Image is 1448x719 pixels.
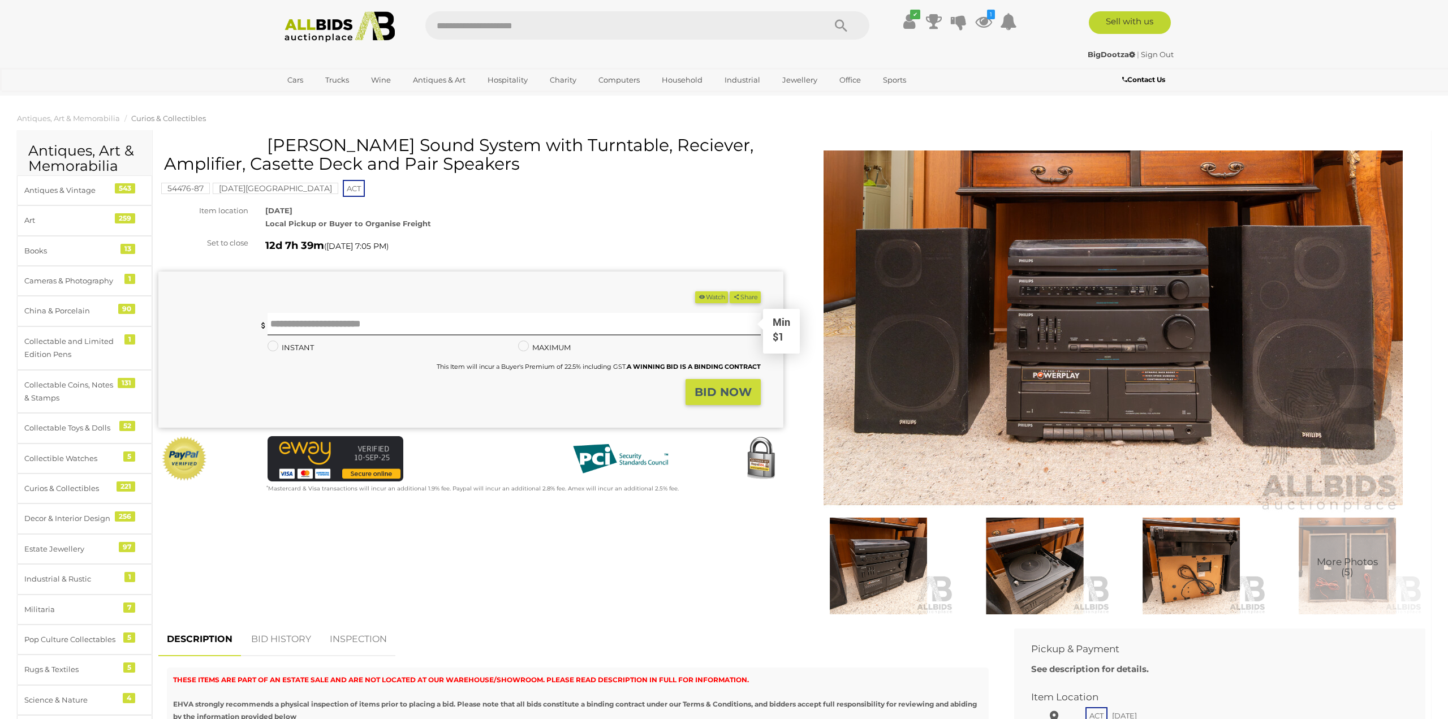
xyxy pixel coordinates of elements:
[17,296,152,326] a: China & Porcelain 90
[738,436,783,481] img: Secured by Rapid SSL
[161,436,208,481] img: Official PayPal Seal
[150,236,257,249] div: Set to close
[1031,644,1391,655] h2: Pickup & Payment
[24,378,118,405] div: Collectable Coins, Notes & Stamps
[280,89,375,108] a: [GEOGRAPHIC_DATA]
[876,71,913,89] a: Sports
[832,71,868,89] a: Office
[24,694,118,707] div: Science & Nature
[213,183,338,194] mark: [DATE][GEOGRAPHIC_DATA]
[17,175,152,205] a: Antiques & Vintage 543
[119,421,135,431] div: 52
[24,482,118,495] div: Curios & Collectibles
[24,543,118,556] div: Estate Jewellery
[265,206,292,215] strong: [DATE]
[123,632,135,643] div: 5
[150,204,257,217] div: Item location
[161,184,210,193] a: 54476-87
[17,595,152,625] a: Militaria 7
[695,385,752,399] strong: BID NOW
[686,379,761,406] button: BID NOW
[1141,50,1174,59] a: Sign Out
[1116,518,1266,615] img: Phillips Sound System with Turntable, Reciever, Amplifier, Casette Deck and Pair Speakers
[326,241,386,251] span: [DATE] 7:05 PM
[119,542,135,552] div: 97
[654,71,710,89] a: Household
[900,11,917,32] a: ✔
[17,236,152,266] a: Books 13
[24,633,118,646] div: Pop Culture Collectables
[17,685,152,715] a: Science & Nature 4
[117,481,135,492] div: 221
[118,378,135,388] div: 131
[321,623,395,656] a: INSPECTION
[164,136,781,173] h1: [PERSON_NAME] Sound System with Turntable, Reciever, Amplifier, Casette Deck and Pair Speakers
[131,114,206,123] a: Curios & Collectibles
[1137,50,1139,59] span: |
[730,291,761,303] button: Share
[24,274,118,287] div: Cameras & Photography
[123,693,135,703] div: 4
[17,564,152,594] a: Industrial & Rustic 1
[24,184,118,197] div: Antiques & Vintage
[17,114,120,123] a: Antiques, Art & Memorabilia
[17,370,152,414] a: Collectable Coins, Notes & Stamps 131
[278,11,401,42] img: Allbids.com.au
[17,205,152,235] a: Art 259
[268,436,403,481] img: eWAY Payment Gateway
[24,304,118,317] div: China & Porcelain
[975,11,992,32] a: 1
[987,10,995,19] i: 1
[542,71,584,89] a: Charity
[265,219,431,228] strong: Local Pickup or Buyer to Organise Freight
[120,244,135,254] div: 13
[17,444,152,473] a: Collectible Watches 5
[24,244,118,257] div: Books
[24,572,118,585] div: Industrial & Rustic
[173,675,749,684] span: THESE ITEMS ARE PART OF AN ESTATE SALE AND ARE NOT LOCATED AT OUR WAREHOUSE/SHOWROOM. PLEASE READ...
[764,315,799,352] div: Min $1
[17,534,152,564] a: Estate Jewellery 97
[280,71,311,89] a: Cars
[115,213,135,223] div: 259
[158,623,241,656] a: DESCRIPTION
[406,71,473,89] a: Antiques & Art
[518,341,571,354] label: MAXIMUM
[123,451,135,462] div: 5
[717,71,768,89] a: Industrial
[480,71,535,89] a: Hospitality
[24,214,118,227] div: Art
[364,71,398,89] a: Wine
[17,503,152,533] a: Decor & Interior Design 256
[17,655,152,684] a: Rugs & Textiles 5
[124,572,135,582] div: 1
[24,452,118,465] div: Collectible Watches
[959,518,1110,615] img: Phillips Sound System with Turntable, Reciever, Amplifier, Casette Deck and Pair Speakers
[213,184,338,193] a: [DATE][GEOGRAPHIC_DATA]
[1089,11,1171,34] a: Sell with us
[1272,518,1423,615] a: More Photos(5)
[17,266,152,296] a: Cameras & Photography 1
[24,421,118,434] div: Collectable Toys & Dolls
[17,326,152,370] a: Collectable and Limited Edition Pens 1
[824,141,1403,515] img: Phillips Sound System with Turntable, Reciever, Amplifier, Casette Deck and Pair Speakers
[1088,50,1135,59] strong: BigDootza
[627,363,761,371] b: A WINNING BID IS A BINDING CONTRACT
[1031,664,1149,674] b: See description for details.
[591,71,647,89] a: Computers
[115,511,135,522] div: 256
[17,413,152,443] a: Collectable Toys & Dolls 52
[24,335,118,361] div: Collectable and Limited Edition Pens
[24,603,118,616] div: Militaria
[24,663,118,676] div: Rugs & Textiles
[266,485,679,492] small: Mastercard & Visa transactions will incur an additional 1.9% fee. Paypal will incur an additional...
[124,274,135,284] div: 1
[1122,74,1168,86] a: Contact Us
[437,363,761,371] small: This Item will incur a Buyer's Premium of 22.5% including GST.
[123,602,135,613] div: 7
[564,436,677,481] img: PCI DSS compliant
[318,71,356,89] a: Trucks
[1122,75,1165,84] b: Contact Us
[124,334,135,345] div: 1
